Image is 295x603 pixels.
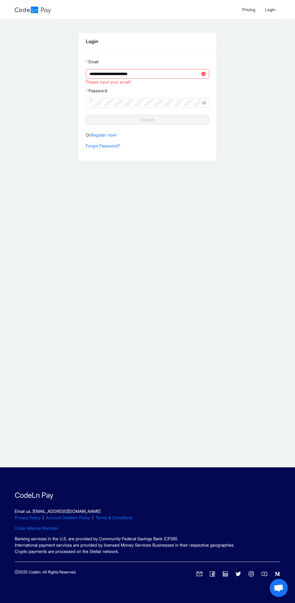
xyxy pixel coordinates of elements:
a: youtube [262,570,267,577]
p: CodeLn Pay [15,490,280,501]
label: Email [86,57,98,67]
a: medium [275,570,280,577]
a: Forgot Password? [86,143,120,148]
a: facebook [210,570,215,577]
input: Password [89,99,201,106]
span: copyright [15,570,19,574]
span: eye-invisible [202,101,206,105]
span: mail [197,571,202,577]
span: instagram [248,571,254,577]
input: Email [89,71,200,77]
span: linkedin [222,571,228,577]
span: medium [275,571,280,577]
span: Submit [141,116,154,123]
span: Banking services in the U.S. are provided by Community Federal Savings Bank (CFSB). International... [15,536,234,554]
a: Account Deletion Policy [46,515,90,520]
label: Password [86,86,107,96]
a: Email us. [EMAIL_ADDRESS][DOMAIN_NAME] [15,509,101,514]
div: Login [86,38,210,45]
p: Or [86,132,210,138]
button: Submit [86,115,210,125]
a: Circle Alliance Member [15,526,58,531]
span: Login [265,7,275,12]
a: Terms & Conditions [95,515,132,520]
span: Pricing [242,7,255,12]
a: mail [197,570,202,577]
a: Register now! [91,132,116,137]
a: linkedin [222,570,228,577]
div: Please input your email! [86,79,210,85]
a: Open chat [270,579,288,597]
p: 2025 Codeln. All Rights Reserved. [15,569,76,575]
a: twitter [235,570,241,577]
span: facebook [210,571,215,577]
img: logo [15,7,51,14]
a: Privacy Policy [15,515,41,520]
span: youtube [262,571,267,577]
a: instagram [248,570,254,577]
span: twitter [235,571,241,577]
